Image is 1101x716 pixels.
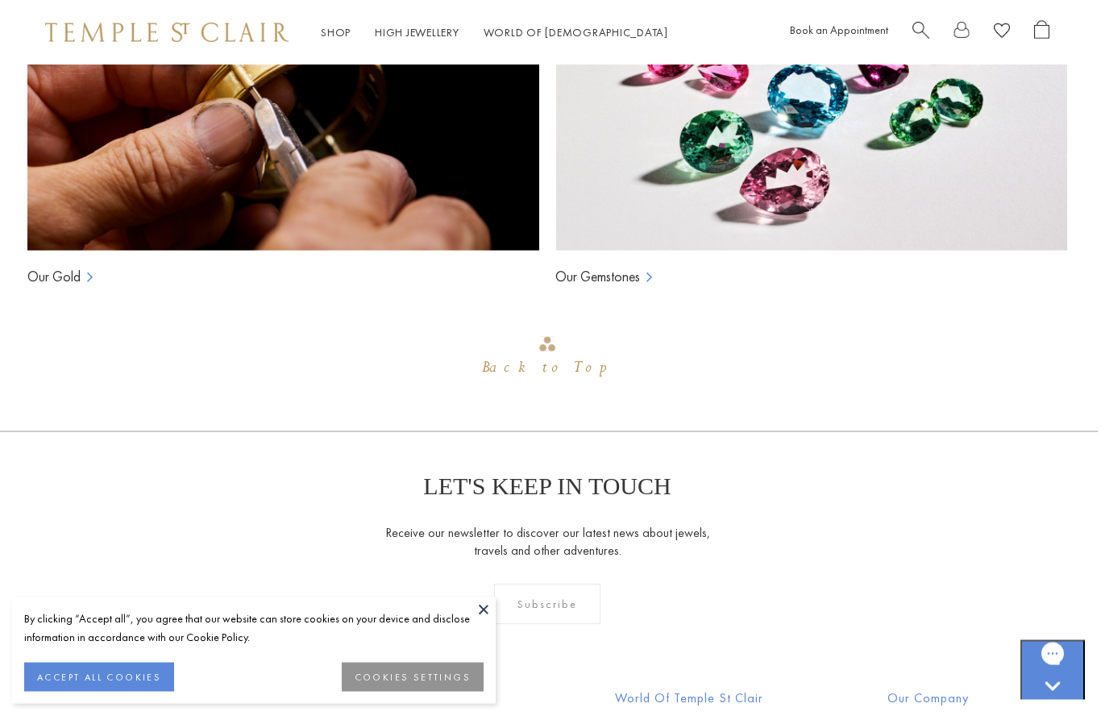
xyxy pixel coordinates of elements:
a: View Wishlist [994,20,1010,45]
p: LET'S KEEP IN TOUCH [423,473,671,501]
a: World of [DEMOGRAPHIC_DATA]World of [DEMOGRAPHIC_DATA] [484,25,668,40]
iframe: Gorgias live chat messenger [1020,640,1085,700]
h2: Our Company [887,689,1049,709]
img: Temple St. Clair [45,23,289,42]
button: ACCEPT ALL COOKIES [24,663,174,692]
div: Subscribe [494,585,601,625]
a: Our Gold [27,268,81,287]
a: High JewelleryHigh Jewellery [375,25,459,40]
a: Open Shopping Bag [1034,20,1049,45]
div: Back to Top [482,354,613,383]
a: Search [912,20,929,45]
nav: Main navigation [321,23,668,43]
p: Receive our newsletter to discover our latest news about jewels, travels and other adventures. [384,525,711,560]
div: Go to top [482,335,613,383]
div: By clicking “Accept all”, you agree that our website can store cookies on your device and disclos... [24,610,484,647]
button: COOKIES SETTINGS [342,663,484,692]
a: Our Gemstones [555,268,640,287]
a: Book an Appointment [790,23,888,37]
a: ShopShop [321,25,351,40]
h2: World of Temple St Clair [615,689,763,709]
